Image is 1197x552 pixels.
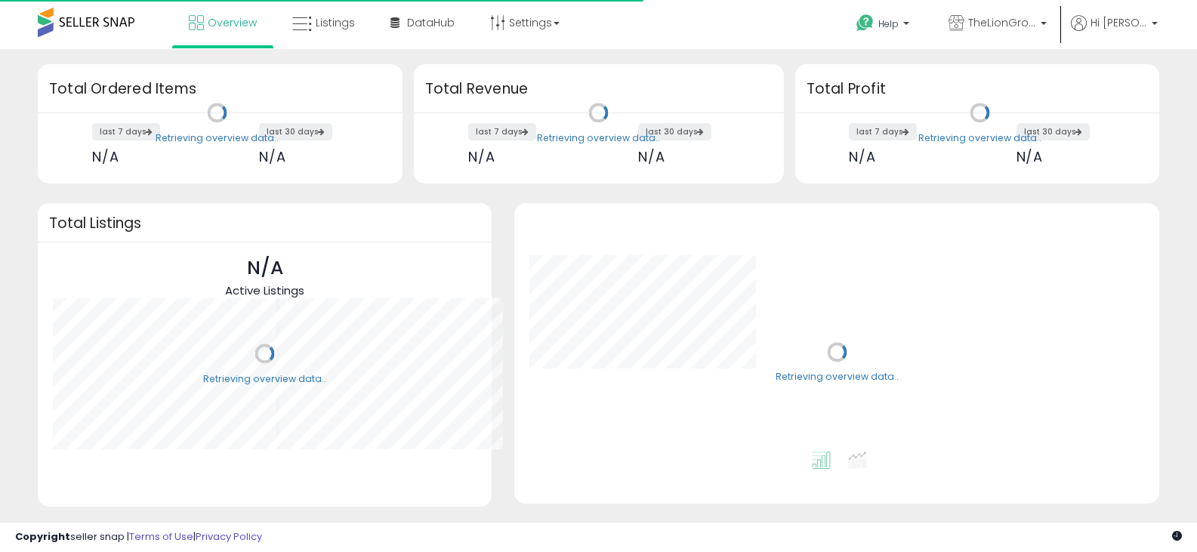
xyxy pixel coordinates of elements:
span: Listings [316,15,355,30]
a: Terms of Use [129,529,193,544]
a: Privacy Policy [196,529,262,544]
span: Hi [PERSON_NAME] [1091,15,1147,30]
a: Help [844,2,924,49]
span: TheLionGroup US [968,15,1036,30]
span: DataHub [407,15,455,30]
div: Retrieving overview data.. [776,371,899,384]
strong: Copyright [15,529,70,544]
span: Help [878,17,899,30]
div: Retrieving overview data.. [156,131,279,145]
a: Hi [PERSON_NAME] [1071,15,1158,49]
div: Retrieving overview data.. [918,131,1041,145]
div: Retrieving overview data.. [537,131,660,145]
div: seller snap | | [15,530,262,544]
div: Retrieving overview data.. [203,372,326,386]
span: Overview [208,15,257,30]
i: Get Help [856,14,875,32]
